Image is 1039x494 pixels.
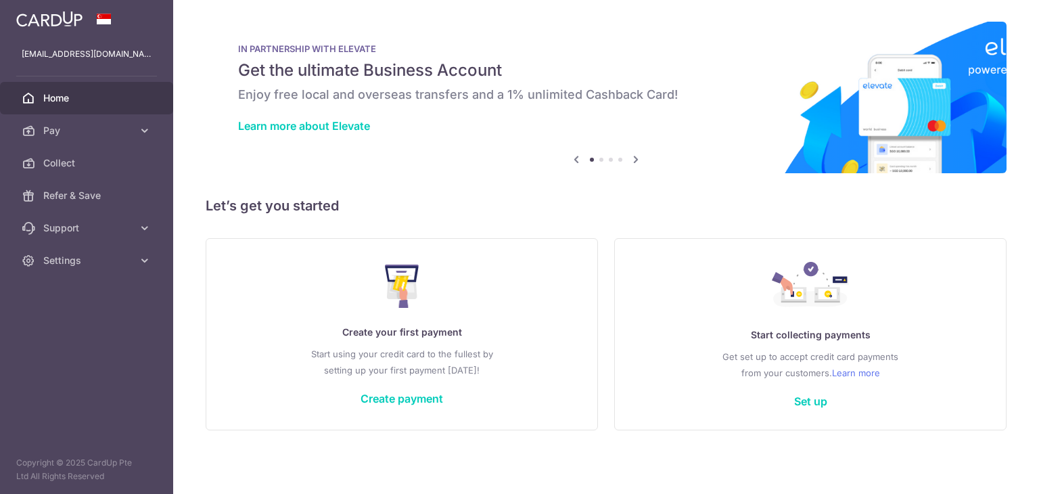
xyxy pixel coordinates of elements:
h6: Enjoy free local and overseas transfers and a 1% unlimited Cashback Card! [238,87,974,103]
img: Make Payment [385,265,419,308]
p: Start collecting payments [642,327,979,343]
p: [EMAIL_ADDRESS][DOMAIN_NAME] [22,47,152,61]
p: Create your first payment [233,324,570,340]
p: Start using your credit card to the fullest by setting up your first payment [DATE]! [233,346,570,378]
span: Home [43,91,133,105]
a: Learn more [832,365,880,381]
img: Renovation banner [206,22,1007,173]
iframe: Opens a widget where you can find more information [952,453,1025,487]
a: Learn more about Elevate [238,119,370,133]
img: CardUp [16,11,83,27]
img: Collect Payment [772,262,849,311]
span: Refer & Save [43,189,133,202]
a: Set up [794,395,827,408]
span: Settings [43,254,133,267]
span: Support [43,221,133,235]
a: Create payment [361,392,443,405]
span: Pay [43,124,133,137]
p: IN PARTNERSHIP WITH ELEVATE [238,43,974,54]
span: Collect [43,156,133,170]
h5: Let’s get you started [206,195,1007,217]
p: Get set up to accept credit card payments from your customers. [642,349,979,381]
h5: Get the ultimate Business Account [238,60,974,81]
